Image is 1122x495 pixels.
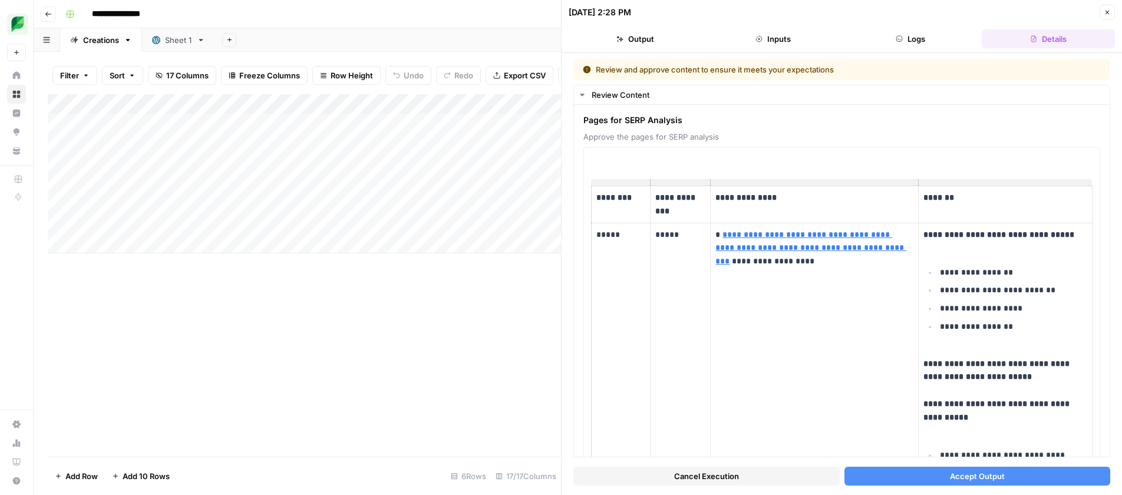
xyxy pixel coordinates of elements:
div: Creations [83,34,119,46]
span: Cancel Execution [674,470,739,482]
button: Freeze Columns [221,66,308,85]
button: Add 10 Rows [105,467,177,486]
a: Your Data [7,141,26,160]
button: Details [982,29,1115,48]
span: Filter [60,70,79,81]
a: Home [7,66,26,85]
img: SproutSocial Logo [7,14,28,35]
span: Pages for SERP Analysis [583,114,1100,126]
div: [DATE] 2:28 PM [569,6,631,18]
div: Review and approve content to ensure it meets your expectations [583,64,968,75]
a: Sheet 1 [142,28,215,52]
button: Export CSV [486,66,553,85]
span: 17 Columns [166,70,209,81]
button: Review Content [574,85,1110,104]
button: Workspace: SproutSocial [7,9,26,39]
a: Usage [7,434,26,453]
button: 17 Columns [148,66,216,85]
span: Approve the pages for SERP analysis [583,131,1100,143]
div: Sheet 1 [165,34,192,46]
button: Inputs [707,29,840,48]
div: 17/17 Columns [491,467,561,486]
button: Filter [52,66,97,85]
a: Learning Hub [7,453,26,471]
button: Cancel Execution [573,467,840,486]
button: Sort [102,66,143,85]
button: Output [569,29,702,48]
a: Browse [7,85,26,104]
button: Logs [844,29,978,48]
a: Settings [7,415,26,434]
button: Accept Output [844,467,1111,486]
span: Accept Output [950,470,1005,482]
span: Sort [110,70,125,81]
span: Add 10 Rows [123,470,170,482]
a: Opportunities [7,123,26,141]
button: Undo [385,66,431,85]
span: Freeze Columns [239,70,300,81]
a: Creations [60,28,142,52]
span: Export CSV [504,70,546,81]
button: Help + Support [7,471,26,490]
span: Undo [404,70,424,81]
span: Row Height [331,70,373,81]
a: Insights [7,104,26,123]
div: Review Content [592,89,1103,101]
button: Add Row [48,467,105,486]
button: Row Height [312,66,381,85]
span: Redo [454,70,473,81]
div: 6 Rows [446,467,491,486]
button: Redo [436,66,481,85]
span: Add Row [65,470,98,482]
